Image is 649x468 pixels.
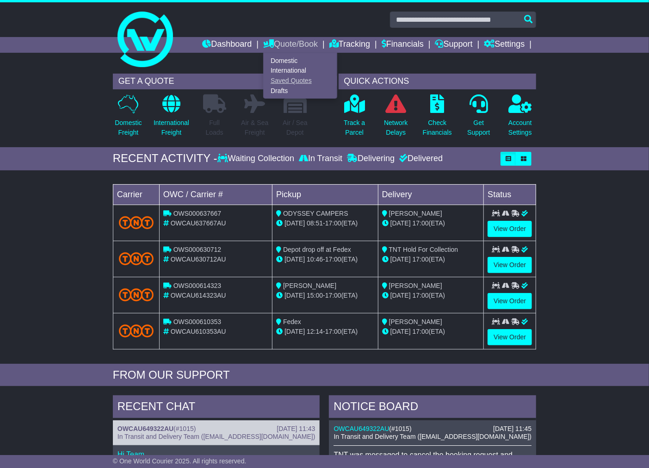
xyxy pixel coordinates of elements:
[508,118,532,137] p: Account Settings
[382,218,480,228] div: (ETA)
[173,282,222,289] span: OWS000614323
[115,118,142,137] p: Domestic Freight
[390,219,411,227] span: [DATE]
[334,425,532,433] div: ( )
[283,118,308,137] p: Air / Sea Depot
[325,328,341,335] span: 17:00
[325,256,341,263] span: 17:00
[390,292,411,299] span: [DATE]
[484,37,525,53] a: Settings
[117,425,173,432] a: OWCAU649322AU
[382,327,480,337] div: (ETA)
[413,219,429,227] span: 17:00
[383,94,408,143] a: NetworkDelays
[119,288,154,301] img: TNT_Domestic.png
[283,318,301,325] span: Fedex
[119,216,154,229] img: TNT_Domestic.png
[264,56,337,66] a: Domestic
[264,66,337,76] a: International
[284,328,305,335] span: [DATE]
[307,292,323,299] span: 15:00
[263,37,318,53] a: Quote/Book
[272,184,378,205] td: Pickup
[276,327,374,337] div: - (ETA)
[171,219,226,227] span: OWCAU637667AU
[284,256,305,263] span: [DATE]
[153,94,190,143] a: InternationalFreight
[113,152,217,165] div: RECENT ACTIVITY -
[241,118,268,137] p: Air & Sea Freight
[413,256,429,263] span: 17:00
[283,210,348,217] span: ODYSSEY CAMPERS
[389,246,458,253] span: TNT Hold For Collection
[329,395,536,420] div: NOTICE BOARD
[413,292,429,299] span: 17:00
[113,395,320,420] div: RECENT CHAT
[345,154,397,164] div: Delivering
[119,252,154,265] img: TNT_Domestic.png
[493,425,532,433] div: [DATE] 11:45
[113,74,311,89] div: GET A QUOTE
[173,318,222,325] span: OWS000610353
[276,291,374,300] div: - (ETA)
[488,293,532,309] a: View Order
[422,94,452,143] a: CheckFinancials
[382,291,480,300] div: (ETA)
[283,246,351,253] span: Depot drop off at Fedex
[284,292,305,299] span: [DATE]
[117,425,315,433] div: ( )
[117,433,315,440] span: In Transit and Delivery Team ([EMAIL_ADDRESS][DOMAIN_NAME])
[488,329,532,345] a: View Order
[343,94,365,143] a: Track aParcel
[508,94,532,143] a: AccountSettings
[391,425,409,432] span: #1015
[263,53,337,99] div: Quote/Book
[203,118,226,137] p: Full Loads
[344,118,365,137] p: Track a Parcel
[413,328,429,335] span: 17:00
[154,118,189,137] p: International Freight
[384,118,408,137] p: Network Delays
[276,218,374,228] div: - (ETA)
[176,425,194,432] span: #1015
[173,210,222,217] span: OWS000637667
[325,292,341,299] span: 17:00
[264,86,337,96] a: Drafts
[117,450,315,459] p: Hi Team,
[277,425,315,433] div: [DATE] 11:43
[334,425,389,432] a: OWCAU649322AU
[467,94,490,143] a: GetSupport
[390,328,411,335] span: [DATE]
[284,219,305,227] span: [DATE]
[119,324,154,337] img: TNT_Domestic.png
[389,318,442,325] span: [PERSON_NAME]
[339,74,537,89] div: QUICK ACTIONS
[113,368,536,382] div: FROM OUR SUPPORT
[202,37,252,53] a: Dashboard
[382,255,480,264] div: (ETA)
[283,282,336,289] span: [PERSON_NAME]
[159,184,272,205] td: OWC / Carrier #
[397,154,443,164] div: Delivered
[382,37,424,53] a: Financials
[171,256,226,263] span: OWCAU630712AU
[334,433,532,440] span: In Transit and Delivery Team ([EMAIL_ADDRESS][DOMAIN_NAME])
[307,328,323,335] span: 12:14
[217,154,297,164] div: Waiting Collection
[307,219,323,227] span: 08:51
[378,184,484,205] td: Delivery
[264,76,337,86] a: Saved Quotes
[329,37,370,53] a: Tracking
[114,94,142,143] a: DomesticFreight
[171,328,226,335] span: OWCAU610353AU
[171,292,226,299] span: OWCAU614323AU
[113,457,247,465] span: © One World Courier 2025. All rights reserved.
[297,154,345,164] div: In Transit
[389,210,442,217] span: [PERSON_NAME]
[173,246,222,253] span: OWS000630712
[488,257,532,273] a: View Order
[389,282,442,289] span: [PERSON_NAME]
[435,37,473,53] a: Support
[488,221,532,237] a: View Order
[484,184,536,205] td: Status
